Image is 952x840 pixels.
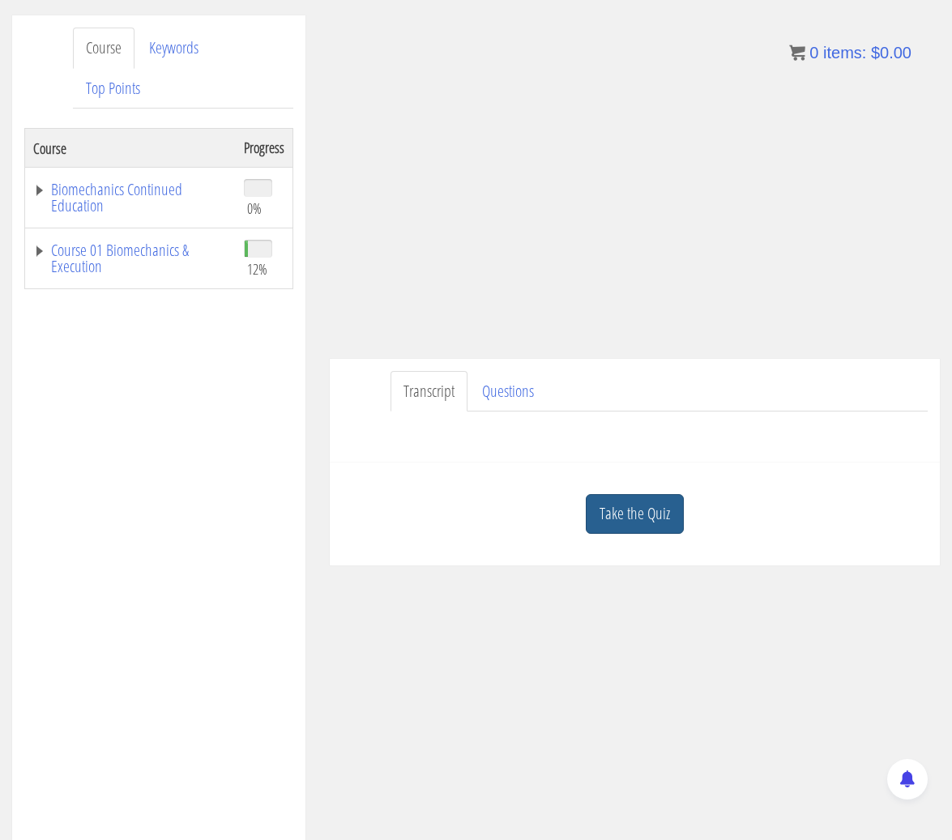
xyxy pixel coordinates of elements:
[469,371,547,412] a: Questions
[391,371,467,412] a: Transcript
[823,44,866,62] span: items:
[789,44,911,62] a: 0 items: $0.00
[73,28,134,69] a: Course
[136,28,211,69] a: Keywords
[586,494,684,534] a: Take the Quiz
[73,68,153,109] a: Top Points
[809,44,818,62] span: 0
[33,181,228,214] a: Biomechanics Continued Education
[33,242,228,275] a: Course 01 Biomechanics & Execution
[789,45,805,61] img: icon11.png
[871,44,911,62] bdi: 0.00
[247,260,267,278] span: 12%
[247,199,262,217] span: 0%
[25,129,236,168] th: Course
[236,129,293,168] th: Progress
[871,44,880,62] span: $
